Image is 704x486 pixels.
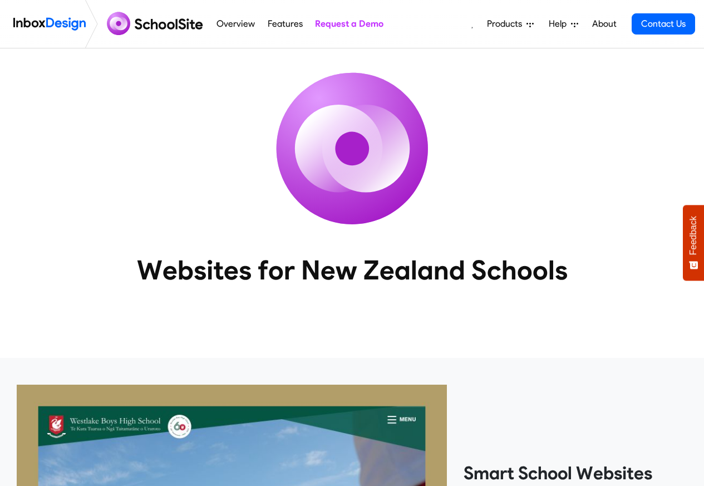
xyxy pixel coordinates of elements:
[312,13,386,35] a: Request a Demo
[214,13,258,35] a: Overview
[544,13,583,35] a: Help
[483,13,538,35] a: Products
[487,17,526,31] span: Products
[549,17,571,31] span: Help
[632,13,695,35] a: Contact Us
[88,253,617,287] heading: Websites for New Zealand Schools
[688,216,698,255] span: Feedback
[252,48,452,249] img: icon_schoolsite.svg
[464,462,687,484] heading: Smart School Websites
[102,11,210,37] img: schoolsite logo
[589,13,619,35] a: About
[264,13,306,35] a: Features
[683,205,704,281] button: Feedback - Show survey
